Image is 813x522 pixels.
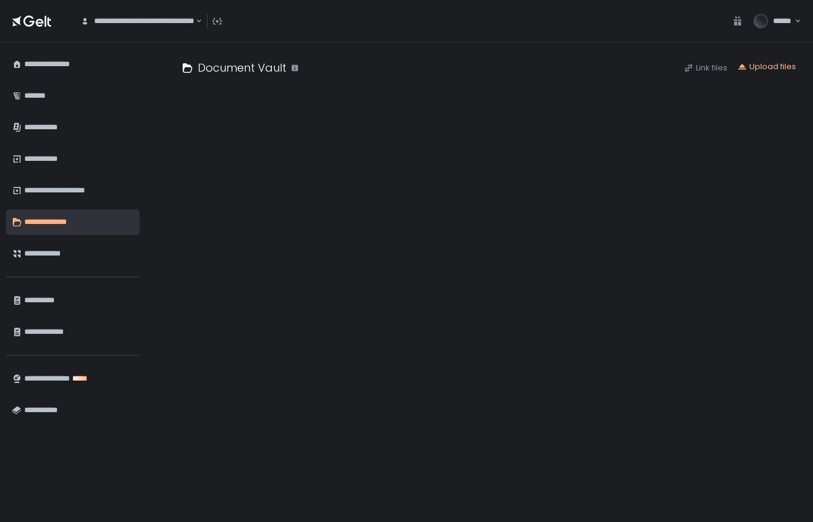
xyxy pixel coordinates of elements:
button: Upload files [737,61,796,72]
input: Search for option [194,15,195,27]
h1: Document Vault [198,59,286,76]
button: Link files [684,63,727,73]
div: Search for option [73,8,202,34]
